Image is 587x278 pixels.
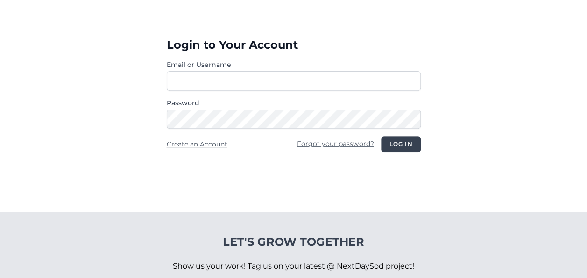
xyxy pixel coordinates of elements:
label: Email or Username [167,60,421,69]
a: Create an Account [167,140,227,148]
h3: Login to Your Account [167,37,421,52]
label: Password [167,98,421,108]
h4: Let's Grow Together [173,234,414,249]
a: Forgot your password? [297,139,374,148]
button: Log in [381,136,420,152]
